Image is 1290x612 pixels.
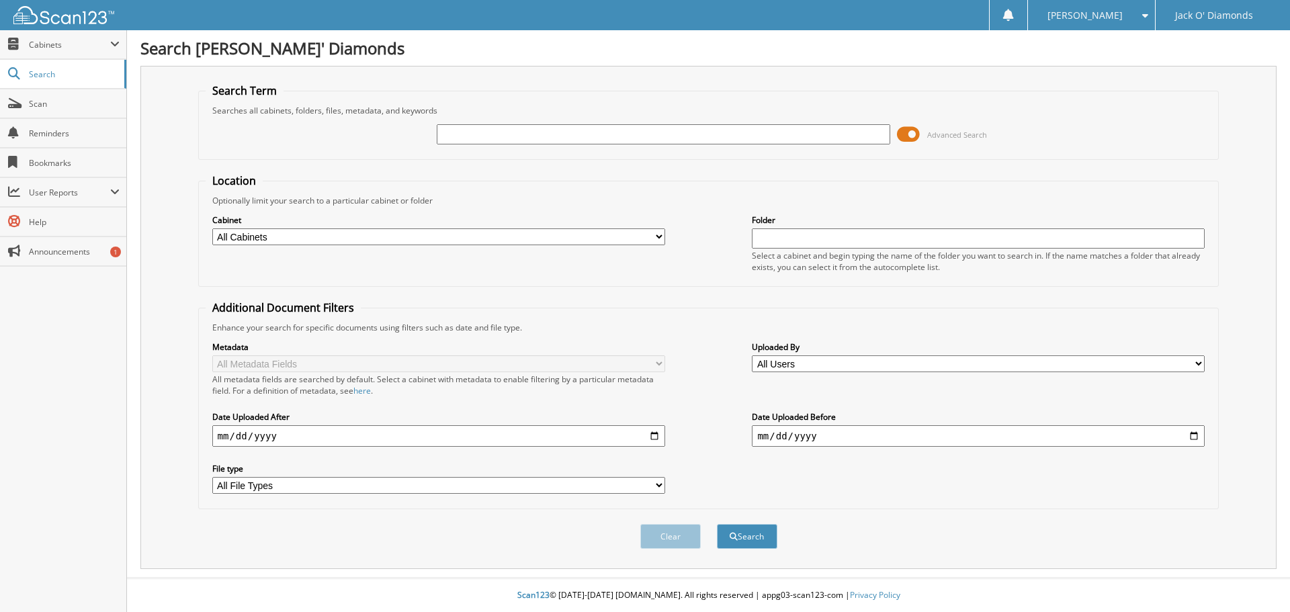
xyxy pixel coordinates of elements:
span: Announcements [29,246,120,257]
span: Reminders [29,128,120,139]
div: © [DATE]-[DATE] [DOMAIN_NAME]. All rights reserved | appg03-scan123-com | [127,579,1290,612]
div: Optionally limit your search to a particular cabinet or folder [206,195,1212,206]
label: Date Uploaded Before [752,411,1205,423]
div: Enhance your search for specific documents using filters such as date and file type. [206,322,1212,333]
span: Help [29,216,120,228]
label: Folder [752,214,1205,226]
span: Scan [29,98,120,110]
button: Clear [640,524,701,549]
div: Searches all cabinets, folders, files, metadata, and keywords [206,105,1212,116]
input: start [212,425,665,447]
a: Privacy Policy [850,589,900,601]
span: Scan123 [517,589,550,601]
h1: Search [PERSON_NAME]' Diamonds [140,37,1277,59]
legend: Search Term [206,83,284,98]
span: Jack O' Diamonds [1175,11,1253,19]
label: Uploaded By [752,341,1205,353]
legend: Additional Document Filters [206,300,361,315]
span: Search [29,69,118,80]
label: Metadata [212,341,665,353]
label: File type [212,463,665,474]
img: scan123-logo-white.svg [13,6,114,24]
legend: Location [206,173,263,188]
div: 1 [110,247,121,257]
span: Bookmarks [29,157,120,169]
div: All metadata fields are searched by default. Select a cabinet with metadata to enable filtering b... [212,374,665,396]
span: [PERSON_NAME] [1047,11,1123,19]
label: Cabinet [212,214,665,226]
span: User Reports [29,187,110,198]
span: Advanced Search [927,130,987,140]
input: end [752,425,1205,447]
span: Cabinets [29,39,110,50]
label: Date Uploaded After [212,411,665,423]
div: Select a cabinet and begin typing the name of the folder you want to search in. If the name match... [752,250,1205,273]
a: here [353,385,371,396]
button: Search [717,524,777,549]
